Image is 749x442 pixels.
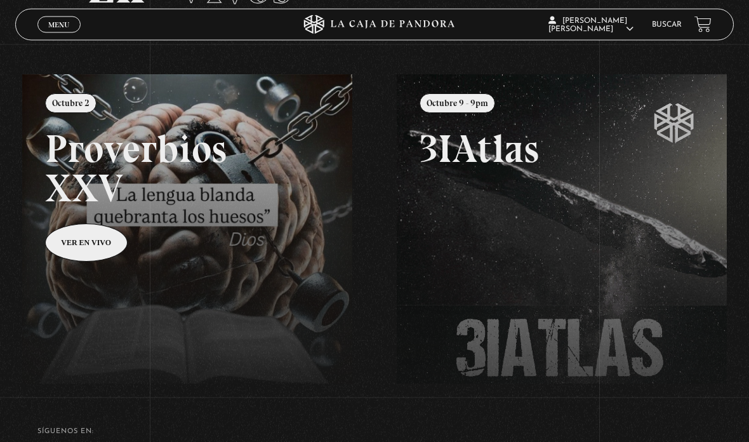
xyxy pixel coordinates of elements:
span: Cerrar [44,32,74,41]
span: Menu [48,21,69,29]
span: [PERSON_NAME] [PERSON_NAME] [548,17,633,33]
h4: SÍguenos en: [37,429,712,436]
a: Buscar [652,21,682,29]
a: View your shopping cart [694,16,712,33]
